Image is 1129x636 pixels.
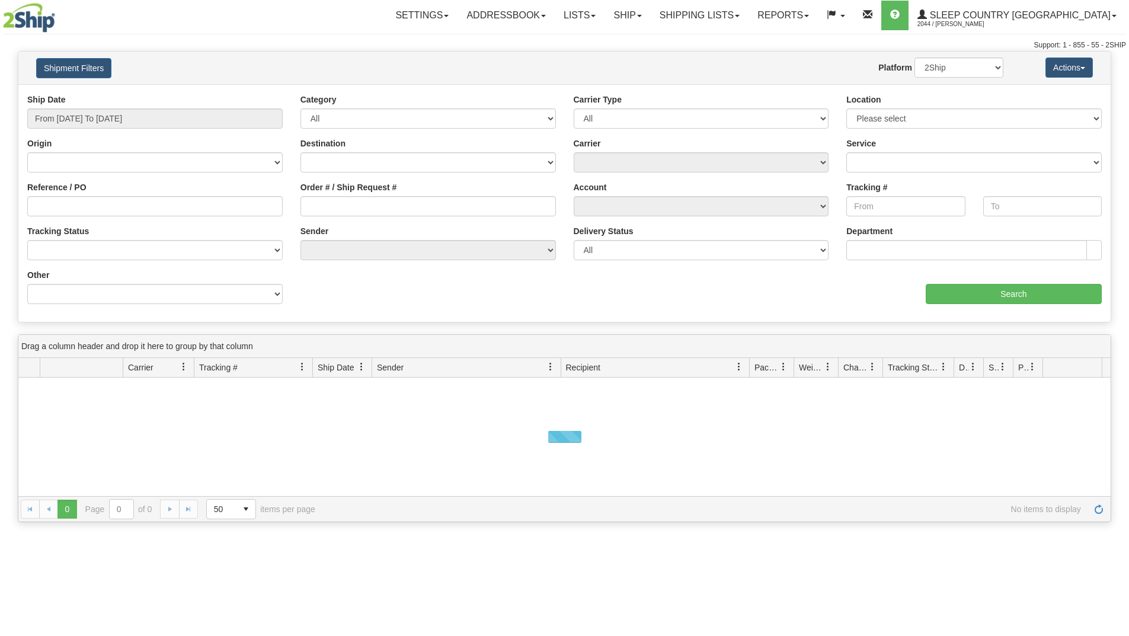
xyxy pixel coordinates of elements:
[458,1,555,30] a: Addressbook
[128,362,153,373] span: Carrier
[236,500,255,519] span: select
[1045,57,1093,78] button: Actions
[300,94,337,106] label: Category
[206,499,315,519] span: items per page
[318,362,354,373] span: Ship Date
[57,500,76,519] span: Page 0
[3,3,55,33] img: logo2044.jpg
[993,357,1013,377] a: Shipment Issues filter column settings
[555,1,605,30] a: Lists
[386,1,458,30] a: Settings
[799,362,824,373] span: Weight
[846,225,893,237] label: Department
[1018,362,1028,373] span: Pickup Status
[27,94,66,106] label: Ship Date
[1022,357,1042,377] a: Pickup Status filter column settings
[888,362,939,373] span: Tracking Status
[332,504,1081,514] span: No items to display
[846,94,881,106] label: Location
[1102,257,1128,378] iframe: chat widget
[300,181,397,193] label: Order # / Ship Request #
[933,357,954,377] a: Tracking Status filter column settings
[27,181,87,193] label: Reference / PO
[206,499,256,519] span: Page sizes drop down
[651,1,749,30] a: Shipping lists
[574,181,607,193] label: Account
[729,357,749,377] a: Recipient filter column settings
[574,94,622,106] label: Carrier Type
[927,10,1111,20] span: Sleep Country [GEOGRAPHIC_DATA]
[27,225,89,237] label: Tracking Status
[959,362,969,373] span: Delivery Status
[963,357,983,377] a: Delivery Status filter column settings
[846,196,965,216] input: From
[843,362,868,373] span: Charge
[199,362,238,373] span: Tracking #
[36,58,111,78] button: Shipment Filters
[377,362,404,373] span: Sender
[749,1,818,30] a: Reports
[754,362,779,373] span: Packages
[605,1,650,30] a: Ship
[862,357,882,377] a: Charge filter column settings
[773,357,794,377] a: Packages filter column settings
[214,503,229,515] span: 50
[846,181,887,193] label: Tracking #
[926,284,1102,304] input: Search
[174,357,194,377] a: Carrier filter column settings
[27,269,49,281] label: Other
[300,225,328,237] label: Sender
[909,1,1125,30] a: Sleep Country [GEOGRAPHIC_DATA] 2044 / [PERSON_NAME]
[917,18,1006,30] span: 2044 / [PERSON_NAME]
[300,138,346,149] label: Destination
[85,499,152,519] span: Page of 0
[989,362,999,373] span: Shipment Issues
[292,357,312,377] a: Tracking # filter column settings
[574,225,634,237] label: Delivery Status
[540,357,561,377] a: Sender filter column settings
[566,362,600,373] span: Recipient
[3,40,1126,50] div: Support: 1 - 855 - 55 - 2SHIP
[18,335,1111,358] div: grid grouping header
[27,138,52,149] label: Origin
[846,138,876,149] label: Service
[351,357,372,377] a: Ship Date filter column settings
[574,138,601,149] label: Carrier
[818,357,838,377] a: Weight filter column settings
[1089,500,1108,519] a: Refresh
[983,196,1102,216] input: To
[878,62,912,73] label: Platform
